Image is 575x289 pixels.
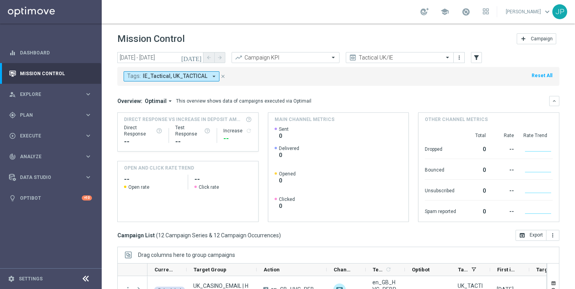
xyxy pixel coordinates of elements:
[20,92,84,97] span: Explore
[550,232,556,238] i: more_vert
[9,50,92,56] button: equalizer Dashboard
[124,125,162,137] div: Direct Response
[505,6,552,18] a: [PERSON_NAME]keyboard_arrow_down
[497,267,516,273] span: First in Range
[495,184,514,196] div: --
[523,132,553,139] div: Rate Trend
[9,153,84,160] div: Analyze
[373,267,384,273] span: Templates
[117,98,142,105] h3: Overview:
[517,33,556,44] button: add Campaign
[124,137,162,146] div: --
[143,73,207,79] span: IE_Tactical, UK_TACTICAL
[425,142,456,155] div: Dropped
[246,128,252,134] i: refresh
[279,202,295,210] span: 0
[156,232,158,239] span: (
[520,36,526,42] i: add
[279,232,281,239] span: )
[346,52,454,63] ng-select: Tactical UK/IE
[465,204,486,217] div: 0
[124,116,243,123] span: Direct Response VS Increase In Deposit Amount
[84,90,92,98] i: keyboard_arrow_right
[176,98,311,105] div: This overview shows data of campaigns executed via Optimail
[425,116,488,123] h4: Other channel metrics
[384,265,392,274] span: Calculate column
[552,4,567,19] div: JP
[9,42,92,63] div: Dashboard
[465,132,486,139] div: Total
[9,91,16,98] i: person_search
[223,134,252,143] div: --
[8,275,15,282] i: settings
[206,55,212,60] i: arrow_back
[516,232,559,238] multiple-options-button: Export to CSV
[9,112,84,119] div: Plan
[9,91,92,98] button: person_search Explore keyboard_arrow_right
[219,72,226,81] button: close
[194,267,226,273] span: Target Group
[465,163,486,175] div: 0
[275,116,334,123] h4: Main channel metrics
[9,112,16,119] i: gps_fixed
[279,126,289,132] span: Sent
[349,54,357,61] i: preview
[385,266,392,273] i: refresh
[20,63,92,84] a: Mission Control
[180,52,203,64] button: [DATE]
[124,175,181,184] h2: --
[9,133,92,139] button: play_circle_outline Execute keyboard_arrow_right
[9,174,92,181] button: Data Studio keyboard_arrow_right
[203,52,214,63] button: arrow_back
[264,267,280,273] span: Action
[519,232,525,238] i: open_in_browser
[412,267,429,273] span: Optibot
[9,154,92,160] div: track_changes Analyze keyboard_arrow_right
[20,113,84,117] span: Plan
[9,70,92,77] div: Mission Control
[175,137,210,146] div: --
[471,52,482,63] button: filter_alt
[145,98,167,105] span: Optimail
[9,195,92,201] button: lightbulb Optibot +10
[84,132,92,139] i: keyboard_arrow_right
[117,232,281,239] h3: Campaign List
[9,153,16,160] i: track_changes
[495,163,514,175] div: --
[465,142,486,155] div: 0
[279,196,295,202] span: Clicked
[425,184,456,196] div: Unsubscribed
[9,188,92,208] div: Optibot
[9,132,84,139] div: Execute
[9,195,16,202] i: lightbulb
[495,142,514,155] div: --
[9,91,84,98] div: Explore
[199,184,219,190] span: Click rate
[9,174,84,181] div: Data Studio
[232,52,340,63] ng-select: Campaign KPI
[194,175,252,184] h2: --
[9,63,92,84] div: Mission Control
[279,145,299,152] span: Delivered
[552,98,557,104] i: keyboard_arrow_down
[516,230,546,241] button: open_in_browser Export
[223,128,252,134] div: Increase
[495,132,514,139] div: Rate
[455,53,463,62] button: more_vert
[279,171,296,177] span: Opened
[155,267,173,273] span: Current Status
[127,73,141,79] span: Tags:
[124,164,194,172] h4: OPEN AND CLICK RATE TREND
[210,73,217,80] i: arrow_drop_down
[9,112,92,118] button: gps_fixed Plan keyboard_arrow_right
[536,267,555,273] span: Targeted Customers
[279,177,296,184] span: 0
[458,267,468,273] span: Tags
[214,52,225,63] button: arrow_forward
[158,232,279,239] span: 12 Campaign Series & 12 Campaign Occurrences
